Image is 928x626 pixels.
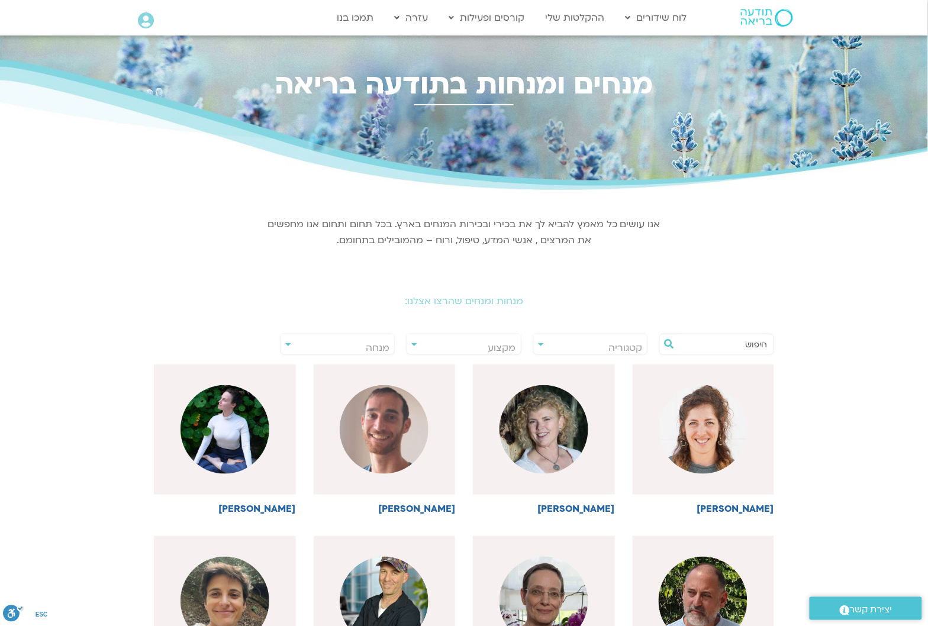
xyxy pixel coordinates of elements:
h6: [PERSON_NAME] [154,504,296,514]
a: לוח שידורים [620,7,693,29]
a: [PERSON_NAME] [314,364,456,514]
h6: [PERSON_NAME] [633,504,775,514]
img: %D7%90%D7%9E%D7%99%D7%9C%D7%99-%D7%92%D7%9C%D7%99%D7%A7.jpg [659,385,747,474]
a: קורסים ופעילות [443,7,531,29]
a: [PERSON_NAME] [633,364,775,514]
h6: [PERSON_NAME] [314,504,456,514]
span: מקצוע [488,341,516,354]
span: יצירת קשר [850,602,892,618]
h6: [PERSON_NAME] [473,504,615,514]
img: תודעה בריאה [741,9,793,27]
a: יצירת קשר [810,597,922,620]
a: [PERSON_NAME] [154,364,296,514]
img: %D7%92%D7%99%D7%95%D7%A8%D7%90-%D7%9E%D7%A8%D7%90%D7%A0%D7%99.jpg [340,385,428,474]
span: מנחה [366,341,389,354]
h2: מנחים ומנחות בתודעה בריאה [133,68,795,101]
a: עזרה [389,7,434,29]
a: [PERSON_NAME] [473,364,615,514]
input: חיפוש [678,334,768,354]
img: %D7%A2%D7%A0%D7%AA-%D7%93%D7%95%D7%99%D7%93.jpeg [181,385,269,474]
span: קטגוריה [608,341,642,354]
p: אנו עושים כל מאמץ להביא לך את בכירי ובכירות המנחים בארץ. בכל תחום ותחום אנו מחפשים את המרצים , אנ... [266,217,662,249]
a: ההקלטות שלי [540,7,611,29]
img: %D7%9E%D7%95%D7%A8-%D7%93%D7%95%D7%90%D7%A0%D7%99.jpg [500,385,588,474]
h2: מנחות ומנחים שהרצו אצלנו: [133,296,795,306]
a: תמכו בנו [331,7,380,29]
